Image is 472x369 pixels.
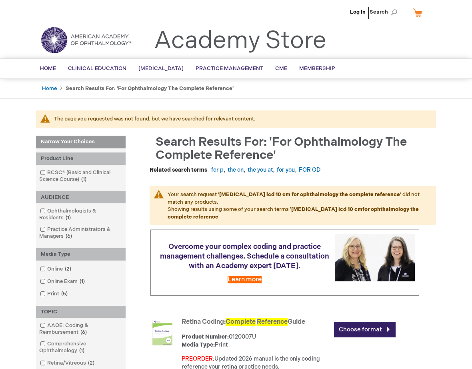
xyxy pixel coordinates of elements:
[299,65,335,72] span: Membership
[77,347,86,354] span: 1
[196,65,263,72] span: Practice Management
[138,65,184,72] span: [MEDICAL_DATA]
[257,318,288,326] span: Reference
[68,65,126,72] span: Clinical Education
[277,166,295,173] a: for you
[79,176,88,182] span: 1
[182,318,305,326] a: Retina Coding:Complete ReferenceGuide
[150,186,436,225] p: Your search request ' ' did not match any products. Showing results using some of your search ter...
[78,278,87,285] span: 1
[38,322,124,336] a: AAOE: Coding & Reimbursement6
[182,333,229,340] strong: Product Number:
[64,233,74,239] span: 6
[78,329,89,335] span: 6
[334,322,396,337] a: Choose format
[228,276,262,283] a: Learn more
[38,340,124,355] a: Comprehensive Ophthalmology1
[160,243,329,270] span: Overcome your complex coding and practice management challenges. Schedule a consultation with an ...
[248,166,273,173] a: the you at
[40,65,56,72] span: Home
[150,320,175,345] img: Retina Coding: Complete Reference Guide
[36,191,126,204] div: AUDIENCE
[38,226,124,240] a: Practice Administrators & Managers6
[38,278,88,285] a: Online Exam1
[38,265,74,273] a: Online2
[335,234,415,281] img: Schedule a consultation with an Academy expert today
[38,359,98,367] a: Retina/Vitreous2
[154,26,326,55] a: Academy Store
[86,360,96,366] span: 2
[228,166,244,173] a: the on
[38,169,124,183] a: BCSC® (Basic and Clinical Science Course)1
[64,215,73,221] span: 1
[59,291,70,297] span: 5
[66,85,234,92] strong: Search results for: 'for ophthalmology the complete reference'
[211,166,224,173] a: for p
[168,206,419,220] strong: for ophthalmology the complete reference
[36,152,126,165] div: Product Line
[36,136,126,148] strong: Narrow Your Choices
[36,306,126,318] div: TOPIC
[370,4,400,20] span: Search
[36,248,126,261] div: Media Type
[226,318,256,326] span: Complete
[182,355,214,362] font: PREORDER:
[38,207,124,222] a: Ophthalmologists & Residents1
[42,85,57,92] a: Home
[156,135,407,162] span: Search results for: 'for ophthalmology the complete reference'
[182,333,330,349] div: 0120007U Print
[275,65,287,72] span: CME
[291,206,362,213] strike: [MEDICAL_DATA] icd 10 cm
[182,341,215,348] strong: Media Type:
[299,166,320,173] a: FOR OD
[63,266,73,272] span: 2
[38,290,71,298] a: Print5
[350,9,366,15] a: Log In
[219,191,400,198] strong: [MEDICAL_DATA] icd 10 cm for ophthalmology the complete reference
[150,166,207,174] dt: Related search terms
[54,115,428,123] div: The page you requested was not found, but we have searched for relevant content.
